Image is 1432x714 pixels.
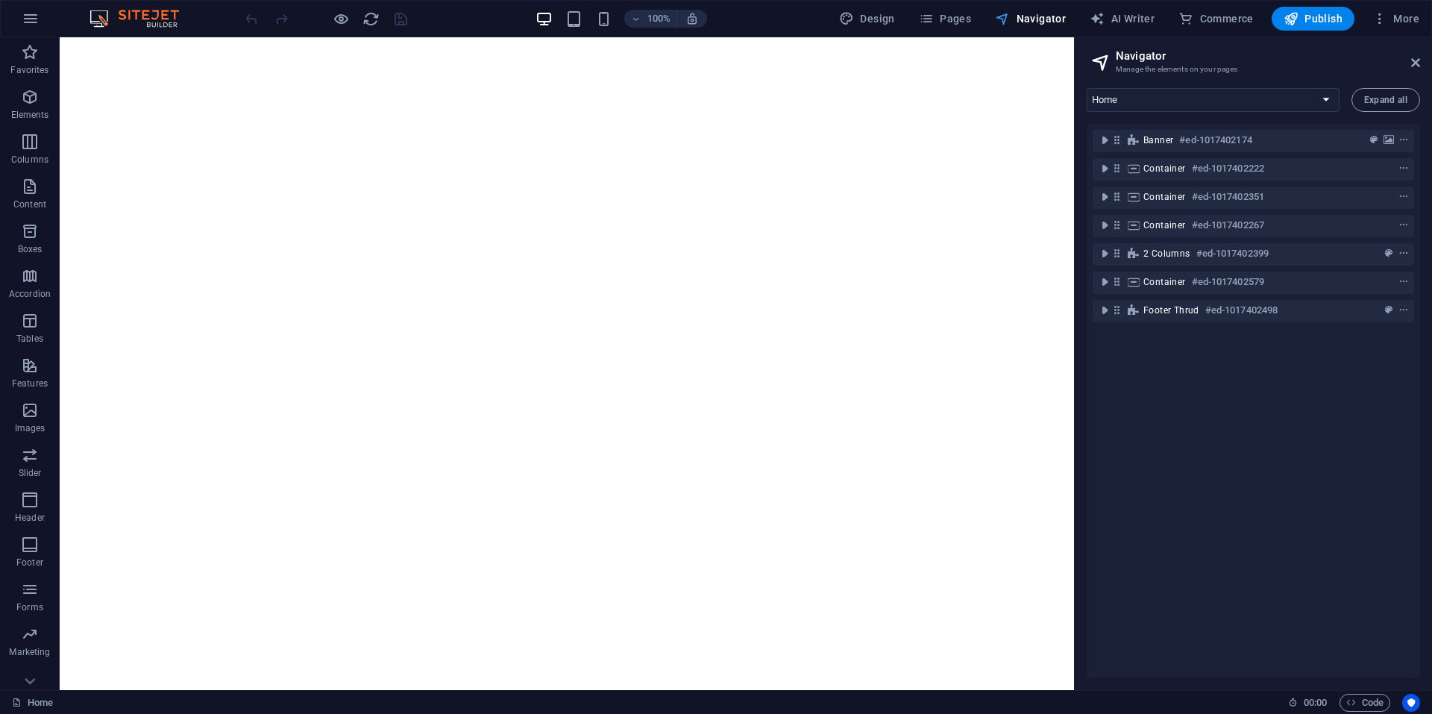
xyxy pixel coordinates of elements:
[1143,163,1186,175] span: Container
[1205,301,1278,319] h6: #ed-1017402498
[1096,273,1114,291] button: toggle-expand
[1396,188,1411,206] button: context-menu
[1096,245,1114,263] button: toggle-expand
[1284,11,1342,26] span: Publish
[11,109,49,121] p: Elements
[13,198,46,210] p: Content
[1116,49,1420,63] h2: Navigator
[833,7,901,31] button: Design
[1364,95,1407,104] span: Expand all
[1340,694,1390,712] button: Code
[1196,245,1269,263] h6: #ed-1017402399
[1096,160,1114,178] button: toggle-expand
[1396,301,1411,319] button: context-menu
[1179,131,1252,149] h6: #ed-1017402174
[16,557,43,569] p: Footer
[362,10,380,28] i: Reload page
[1288,694,1328,712] h6: Session time
[913,7,977,31] button: Pages
[1143,219,1186,231] span: Container
[1396,216,1411,234] button: context-menu
[833,7,901,31] div: Design (Ctrl+Alt+Y)
[1366,131,1381,149] button: preset
[1396,131,1411,149] button: context-menu
[1084,7,1161,31] button: AI Writer
[1096,188,1114,206] button: toggle-expand
[1172,7,1260,31] button: Commerce
[18,243,43,255] p: Boxes
[919,11,971,26] span: Pages
[1304,694,1327,712] span: 00 00
[86,10,198,28] img: Editor Logo
[1192,160,1264,178] h6: #ed-1017402222
[1351,88,1420,112] button: Expand all
[1346,694,1384,712] span: Code
[1381,131,1396,149] button: background
[1372,11,1419,26] span: More
[362,10,380,28] button: reload
[1402,694,1420,712] button: Usercentrics
[9,646,50,658] p: Marketing
[1381,245,1396,263] button: preset
[16,601,43,613] p: Forms
[9,288,51,300] p: Accordion
[989,7,1072,31] button: Navigator
[1090,11,1155,26] span: AI Writer
[1143,134,1173,146] span: Banner
[1272,7,1354,31] button: Publish
[1396,245,1411,263] button: context-menu
[1096,131,1114,149] button: toggle-expand
[995,11,1066,26] span: Navigator
[12,694,53,712] a: Click to cancel selection. Double-click to open Pages
[1143,191,1186,203] span: Container
[1192,188,1264,206] h6: #ed-1017402351
[1116,63,1390,76] h3: Manage the elements on your pages
[1396,160,1411,178] button: context-menu
[332,10,350,28] button: Click here to leave preview mode and continue editing
[15,422,45,434] p: Images
[10,64,48,76] p: Favorites
[1366,7,1425,31] button: More
[624,10,677,28] button: 100%
[1192,216,1264,234] h6: #ed-1017402267
[1143,304,1199,316] span: Footer Thrud
[685,12,699,25] i: On resize automatically adjust zoom level to fit chosen device.
[16,333,43,345] p: Tables
[1314,697,1316,708] span: :
[839,11,895,26] span: Design
[15,512,45,524] p: Header
[1381,301,1396,319] button: preset
[12,378,48,389] p: Features
[1396,273,1411,291] button: context-menu
[1096,301,1114,319] button: toggle-expand
[11,154,48,166] p: Columns
[1096,216,1114,234] button: toggle-expand
[19,467,42,479] p: Slider
[647,10,671,28] h6: 100%
[1143,276,1186,288] span: Container
[1192,273,1264,291] h6: #ed-1017402579
[1178,11,1254,26] span: Commerce
[1143,248,1190,260] span: 2 columns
